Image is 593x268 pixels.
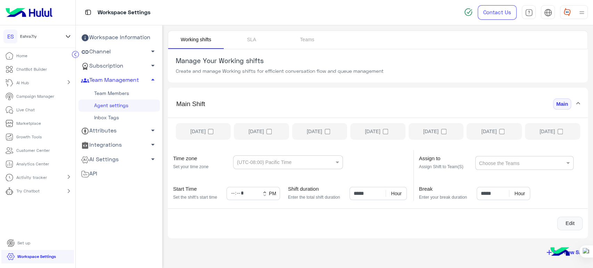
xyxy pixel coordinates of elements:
[16,174,47,181] p: Activity tracker
[267,189,279,198] span: PM
[522,5,536,20] a: tab
[288,195,340,200] small: Enter the total shift duration
[79,124,160,138] a: Attributes
[419,195,467,200] small: Enter your break duration
[176,57,580,65] h5: Manage Your Working shifts
[545,248,553,257] span: add
[65,78,73,86] mat-icon: chevron_right
[16,66,47,72] p: ChatBot Builder
[79,100,160,112] a: Agent settings
[540,246,593,259] button: addAdd New Shift
[279,31,335,49] a: Teams
[525,9,533,17] img: tab
[176,68,384,74] span: Create and manage Working shifts for efficient conversation flow and queue management
[173,186,227,192] h6: Start Time
[79,31,160,45] a: Workspace Information
[149,76,157,84] span: arrow_drop_up
[16,53,27,59] p: Home
[3,5,55,20] img: Logo
[149,155,157,163] span: arrow_drop_down
[173,155,223,162] h6: Time zone
[16,93,54,100] p: Campaign Manager
[1,236,36,250] a: Set up
[168,118,588,235] div: Main ShiftMain
[288,186,348,192] h6: Shift duration
[173,164,208,169] small: Set your time zone
[419,164,463,169] small: Assign Shift to Team(S)
[176,100,205,108] h5: Main Shift
[98,8,150,17] p: Workspace Settings
[149,140,157,149] span: arrow_drop_down
[149,61,157,70] span: arrow_drop_down
[20,33,37,40] span: Eshra7ly
[173,195,217,200] small: Set the shift's start time
[553,98,571,110] span: Main
[1,250,61,263] a: Workspace Settings
[3,29,17,43] div: ES
[79,138,160,152] a: Integrations
[557,217,583,231] button: Edit
[464,8,472,16] img: spinner
[16,107,35,113] p: Live Chat
[224,31,279,49] a: SLA
[16,120,41,127] p: Marketplace
[81,169,97,178] span: API
[79,87,160,100] a: Team Members
[509,190,530,197] span: Hour
[544,9,552,17] img: tab
[65,187,73,195] mat-icon: chevron_right
[562,7,571,17] img: userImage
[17,240,30,246] p: Set up
[84,8,92,17] img: tab
[16,147,50,154] p: Customer Center
[79,73,160,87] a: Team Management
[17,253,56,260] p: Workspace Settings
[548,240,572,265] img: hulul-logo.png
[16,134,42,140] p: Growth Tools
[79,152,160,166] a: AI Settings
[79,166,160,181] a: API
[79,59,160,73] a: Subscription
[478,5,517,20] a: Contact Us
[149,47,157,55] span: arrow_drop_down
[16,161,49,167] p: Analytics Center
[149,126,157,135] span: arrow_drop_down
[79,45,160,59] a: Channel
[65,173,73,181] mat-icon: chevron_right
[386,190,407,197] span: Hour
[168,31,224,49] a: Working shifts
[168,95,588,118] mat-expansion-panel-header: Main ShiftMain
[419,186,475,192] h6: Break
[419,155,475,162] h6: Assign to
[16,80,29,86] p: AI Hub
[79,112,160,124] a: Inbox Tags
[577,8,586,17] img: profile
[16,188,40,194] p: Try Chatbot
